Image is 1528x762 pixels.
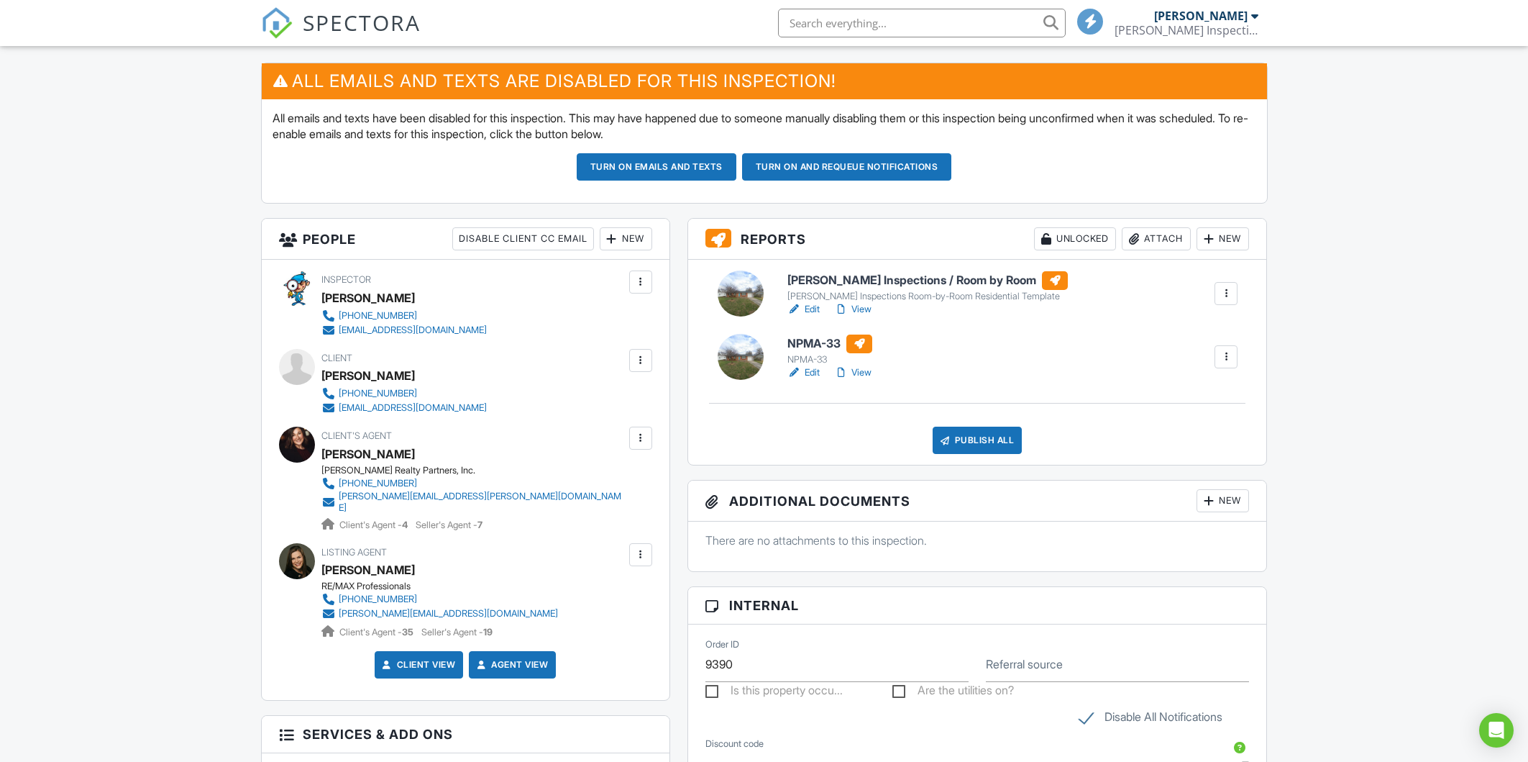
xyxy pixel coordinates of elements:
span: Client [321,353,352,363]
div: [PHONE_NUMBER] [339,310,417,322]
h3: Reports [688,219,1267,260]
span: Seller's Agent - [421,627,493,638]
a: [PHONE_NUMBER] [321,386,487,401]
div: [PHONE_NUMBER] [339,388,417,399]
div: [PERSON_NAME] [321,365,415,386]
div: RE/MAX Professionals [321,581,569,592]
div: New [1197,227,1249,250]
a: NPMA-33 NPMA-33 [787,335,877,366]
div: Disable Client CC Email [452,227,594,250]
label: Disable All Notifications [1079,710,1222,728]
div: [PERSON_NAME] Inspections Room-by-Room Residential Template [787,291,1068,302]
a: Client View [380,658,456,672]
a: [EMAIL_ADDRESS][DOMAIN_NAME] [321,323,487,337]
div: [EMAIL_ADDRESS][DOMAIN_NAME] [339,325,487,336]
a: [PERSON_NAME] Inspections / Room by Room [PERSON_NAME] Inspections Room-by-Room Residential Template [787,271,1068,303]
div: [PERSON_NAME] Realty Partners, Inc. [321,465,637,476]
h6: [PERSON_NAME] Inspections / Room by Room [787,271,1068,290]
span: SPECTORA [303,7,421,37]
a: Edit [787,302,820,317]
strong: 7 [477,520,482,530]
strong: 19 [483,627,493,638]
div: Kloeker Inspections [1115,23,1258,37]
label: Are the utilities on? [892,684,1014,702]
label: Discount code [705,738,764,750]
a: [EMAIL_ADDRESS][DOMAIN_NAME] [321,401,487,415]
div: [PERSON_NAME][EMAIL_ADDRESS][DOMAIN_NAME] [339,608,558,620]
h3: All emails and texts are disabled for this inspection! [262,63,1267,99]
a: SPECTORA [261,19,421,50]
label: Referral source [986,656,1063,672]
h3: Services & Add ons [262,716,669,753]
a: [PERSON_NAME][EMAIL_ADDRESS][DOMAIN_NAME] [321,607,558,621]
h3: Internal [688,587,1267,625]
img: The Best Home Inspection Software - Spectora [261,7,293,39]
div: NPMA-33 [787,354,877,366]
a: Edit [787,366,820,380]
div: New [1197,489,1249,512]
a: [PHONE_NUMBER] [321,476,626,491]
button: Turn on and Requeue Notifications [742,153,952,181]
a: View [834,302,871,317]
a: View [834,366,871,380]
a: [PHONE_NUMBER] [321,592,558,607]
a: [PERSON_NAME][EMAIL_ADDRESS][PERSON_NAME][DOMAIN_NAME] [321,491,626,514]
div: [PERSON_NAME] [1154,9,1248,23]
a: [PERSON_NAME] [321,443,415,465]
a: [PERSON_NAME] [321,559,415,581]
span: Inspector [321,274,371,285]
div: Open Intercom Messenger [1479,713,1514,748]
a: [PHONE_NUMBER] [321,309,487,323]
span: Listing Agent [321,547,387,558]
div: [PERSON_NAME] [321,287,415,309]
div: [EMAIL_ADDRESS][DOMAIN_NAME] [339,402,487,414]
button: Turn on emails and texts [577,153,736,181]
h3: Additional Documents [688,481,1267,522]
div: [PHONE_NUMBER] [339,478,417,489]
div: [PHONE_NUMBER] [339,594,417,605]
p: All emails and texts have been disabled for this inspection. This may have happened due to someon... [273,110,1256,142]
a: Agent View [474,658,548,672]
div: Attach [1122,227,1191,250]
p: There are no attachments to this inspection. [705,532,1250,548]
input: Search everything... [778,9,1066,37]
label: Order ID [705,638,739,651]
span: Client's Agent [321,430,392,441]
span: Client's Agent - [339,520,410,530]
strong: 4 [402,520,408,530]
span: Client's Agent - [339,627,416,638]
div: New [600,227,652,250]
label: Is this property occupied? [705,684,843,702]
span: Seller's Agent - [416,520,482,530]
div: [PERSON_NAME][EMAIL_ADDRESS][PERSON_NAME][DOMAIN_NAME] [339,491,626,514]
strong: 35 [402,627,413,638]
h6: NPMA-33 [787,335,877,353]
h3: People [262,219,669,260]
div: Unlocked [1034,227,1116,250]
div: Publish All [933,427,1023,454]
